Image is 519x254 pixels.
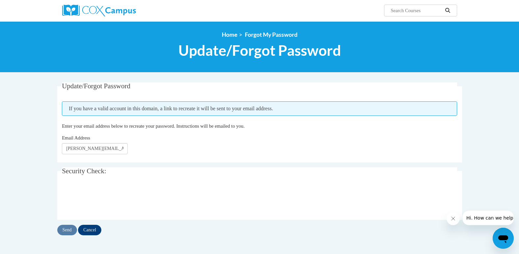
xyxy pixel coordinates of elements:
span: Enter your email address below to recreate your password. Instructions will be emailed to you. [62,123,245,129]
input: Cancel [78,225,101,235]
iframe: reCAPTCHA [62,186,162,212]
span: Forgot My Password [245,31,298,38]
span: If you have a valid account in this domain, a link to recreate it will be sent to your email addr... [62,101,457,116]
img: Cox Campus [62,5,136,16]
span: Hi. How can we help? [4,5,53,10]
iframe: Message from company [462,211,514,225]
span: Email Address [62,135,90,140]
iframe: Button to launch messaging window [493,228,514,249]
iframe: Close message [447,212,460,225]
button: Search [443,7,453,14]
input: Email [62,143,128,154]
span: Update/Forgot Password [62,82,130,90]
a: Cox Campus [62,5,187,16]
a: Home [222,31,237,38]
input: Search Courses [390,7,443,14]
span: Update/Forgot Password [178,42,341,59]
span: Security Check: [62,167,106,175]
